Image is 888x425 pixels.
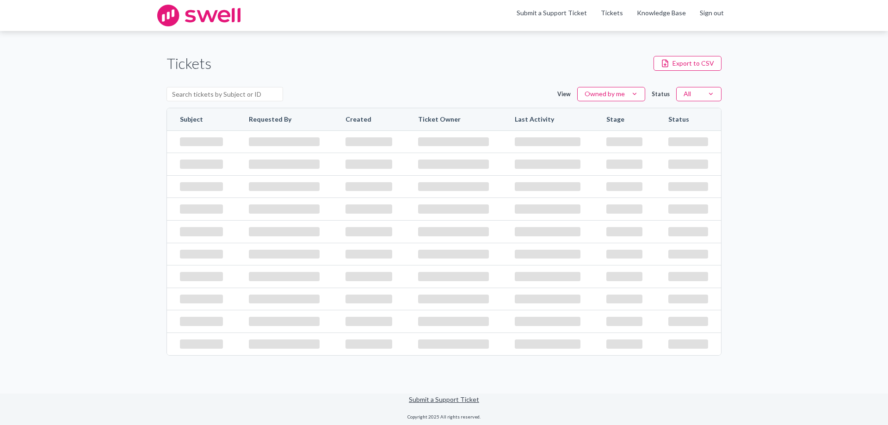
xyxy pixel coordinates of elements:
a: Tickets [601,8,623,18]
a: Submit a Support Ticket [409,395,479,403]
th: Status [655,108,721,130]
input: Search tickets by Subject or ID [166,87,283,102]
button: Export to CSV [654,56,721,71]
ul: Main menu [510,8,731,23]
a: Submit a Support Ticket [517,9,587,17]
th: Created [333,108,406,130]
div: Navigation Menu [594,8,731,23]
a: Sign out [700,8,724,18]
h1: Tickets [166,53,211,74]
button: Owned by me [577,87,645,102]
img: swell [157,5,240,26]
a: Knowledge Base [637,8,686,18]
th: Stage [593,108,655,130]
label: Status [652,90,670,98]
nav: Swell CX Support [510,8,731,23]
th: Subject [167,108,236,130]
th: Last Activity [502,108,593,130]
th: Ticket Owner [405,108,501,130]
button: All [676,87,721,102]
th: Requested By [236,108,332,130]
label: View [557,90,571,98]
